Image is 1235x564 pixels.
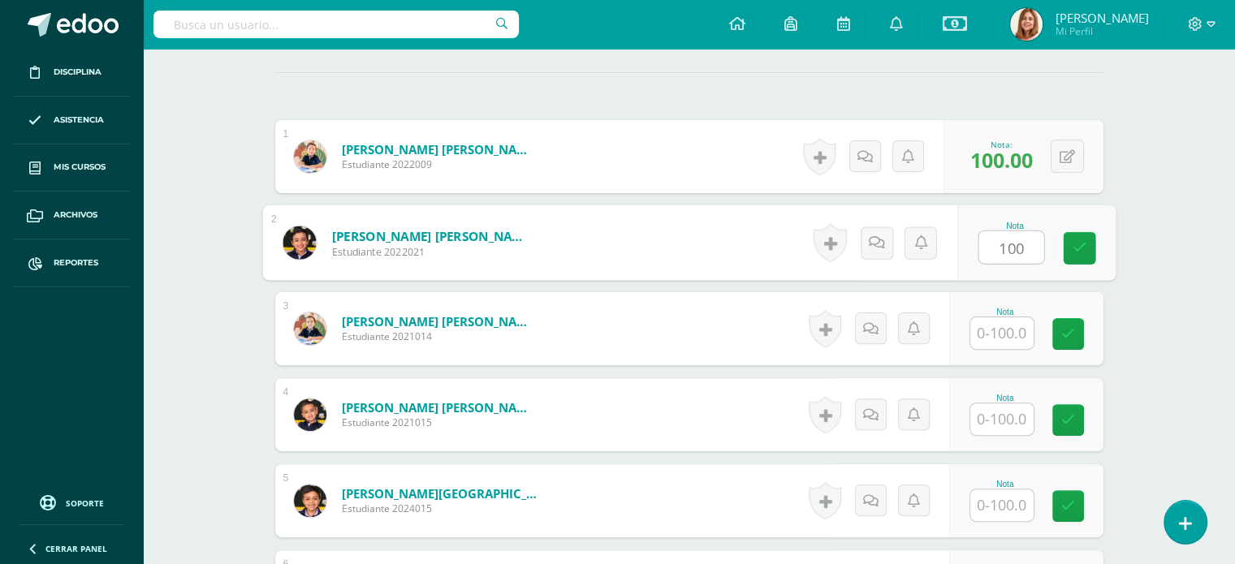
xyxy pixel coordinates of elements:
input: 0-100.0 [970,403,1034,435]
img: 295b82f8adc0d639fdefb06604a8e20a.png [294,140,326,173]
span: Estudiante 2022009 [342,157,537,171]
span: Cerrar panel [45,543,107,554]
span: Mis cursos [54,161,106,174]
span: Estudiante 2021015 [342,415,537,429]
a: Soporte [19,491,123,513]
a: [PERSON_NAME] [PERSON_NAME] [342,313,537,329]
span: 100.00 [970,146,1033,174]
span: Disciplina [54,66,101,79]
span: Reportes [54,256,98,269]
img: fe4b97d8ab297d8ea8c55ee3a06cd4b2.png [294,312,326,345]
a: [PERSON_NAME][GEOGRAPHIC_DATA] [342,485,537,502]
span: Estudiante 2022021 [331,244,532,259]
input: 0-100.0 [970,489,1034,521]
a: Disciplina [13,49,130,97]
a: Asistencia [13,97,130,144]
img: eb2ab618cba906d884e32e33fe174f12.png [1010,8,1043,41]
span: Archivos [54,209,97,222]
div: Nota [969,308,1041,316]
span: Mi Perfil [1055,24,1148,38]
a: Archivos [13,192,130,239]
input: Busca un usuario... [153,11,519,38]
div: Nota [978,221,1051,230]
span: Estudiante 2024015 [342,502,537,515]
a: Mis cursos [13,144,130,192]
span: Estudiante 2021014 [342,329,537,343]
input: 0-100.0 [978,231,1043,264]
img: b360f5ad23294c256a61f57b1951f2ce.png [294,398,326,431]
a: Reportes [13,239,130,287]
div: Nota: [970,139,1033,150]
div: Nota [969,480,1041,489]
img: 976f1be8ffaec3399f6bd007e538e5f4.png [294,484,326,517]
a: [PERSON_NAME] [PERSON_NAME] [331,227,532,244]
a: [PERSON_NAME] [PERSON_NAME] [342,141,537,157]
div: Nota [969,394,1041,403]
img: 2ec719e16967063243a19f415d4928e5.png [283,226,316,259]
a: [PERSON_NAME] [PERSON_NAME] [342,399,537,415]
input: 0-100.0 [970,317,1034,349]
span: Soporte [66,497,104,509]
span: Asistencia [54,114,104,127]
span: [PERSON_NAME] [1055,10,1148,26]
